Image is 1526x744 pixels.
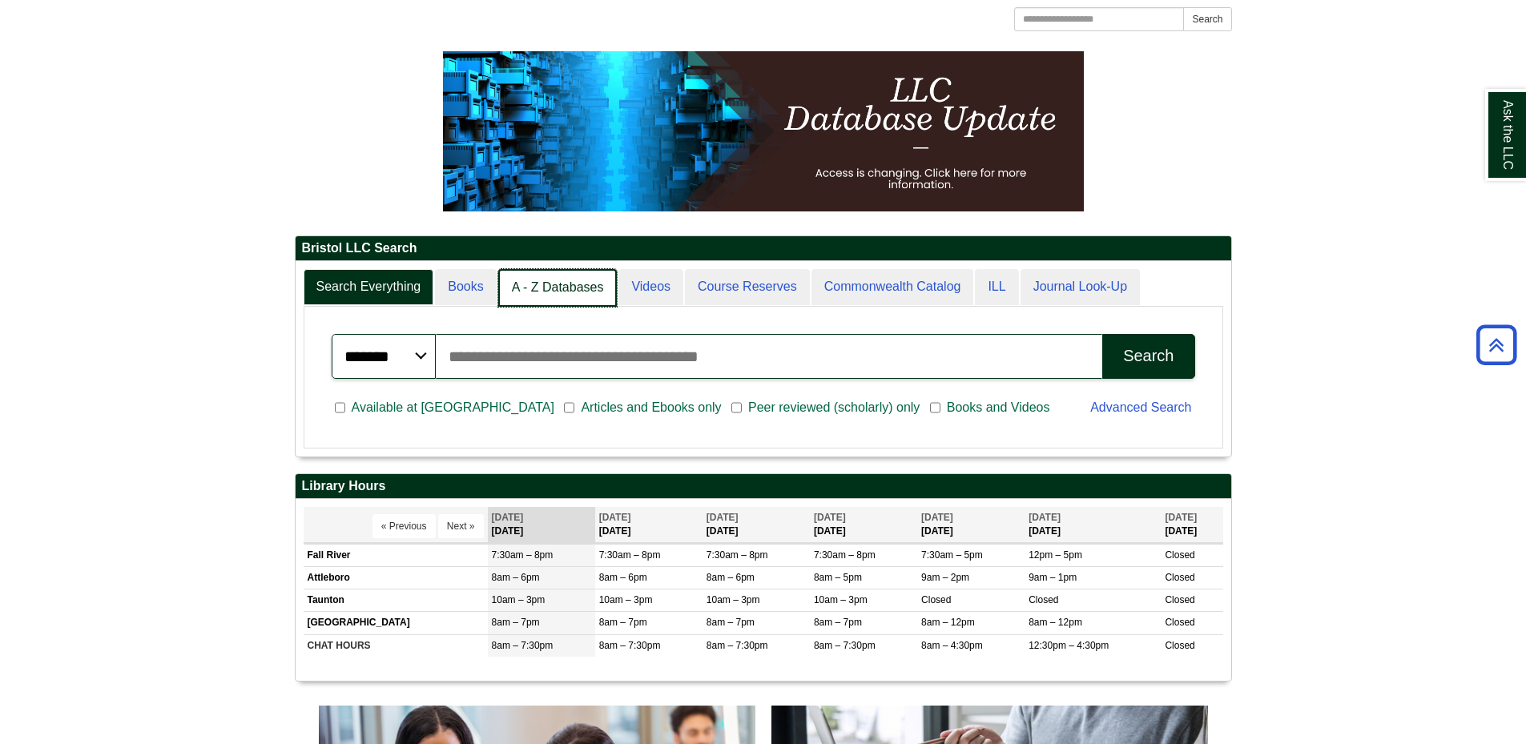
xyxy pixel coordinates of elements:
span: 12:30pm – 4:30pm [1029,640,1109,651]
a: Course Reserves [685,269,810,305]
span: Closed [921,594,951,605]
span: 9am – 1pm [1029,572,1077,583]
span: Closed [1165,640,1194,651]
th: [DATE] [1025,507,1161,543]
th: [DATE] [917,507,1025,543]
span: 10am – 3pm [599,594,653,605]
span: [DATE] [707,512,739,523]
th: [DATE] [810,507,917,543]
button: Search [1102,334,1194,379]
span: [DATE] [492,512,524,523]
span: 8am – 12pm [1029,617,1082,628]
span: Closed [1029,594,1058,605]
input: Articles and Ebooks only [564,400,574,415]
button: « Previous [372,514,436,538]
div: Search [1123,347,1174,365]
span: 8am – 7pm [814,617,862,628]
span: Peer reviewed (scholarly) only [742,398,926,417]
span: 8am – 7pm [492,617,540,628]
span: 7:30am – 8pm [599,549,661,561]
th: [DATE] [488,507,595,543]
a: Journal Look-Up [1021,269,1140,305]
span: 7:30am – 5pm [921,549,983,561]
span: [DATE] [1165,512,1197,523]
td: Fall River [304,544,488,566]
span: Books and Videos [940,398,1057,417]
th: [DATE] [595,507,703,543]
img: HTML tutorial [443,51,1084,211]
td: [GEOGRAPHIC_DATA] [304,612,488,634]
a: Search Everything [304,269,434,305]
span: Closed [1165,572,1194,583]
span: 8am – 7:30pm [599,640,661,651]
input: Peer reviewed (scholarly) only [731,400,742,415]
a: Books [435,269,496,305]
span: 8am – 7:30pm [707,640,768,651]
span: 12pm – 5pm [1029,549,1082,561]
span: 8am – 7pm [707,617,755,628]
span: 7:30am – 8pm [814,549,876,561]
span: 10am – 3pm [707,594,760,605]
a: Back to Top [1471,334,1522,356]
td: Taunton [304,589,488,612]
span: 10am – 3pm [492,594,546,605]
span: Closed [1165,594,1194,605]
th: [DATE] [703,507,810,543]
span: 9am – 2pm [921,572,969,583]
a: Advanced Search [1090,400,1191,414]
input: Available at [GEOGRAPHIC_DATA] [335,400,345,415]
button: Search [1183,7,1231,31]
span: 8am – 5pm [814,572,862,583]
span: [DATE] [599,512,631,523]
span: 8am – 6pm [599,572,647,583]
span: Closed [1165,549,1194,561]
h2: Library Hours [296,474,1231,499]
span: [DATE] [814,512,846,523]
a: A - Z Databases [498,269,618,307]
input: Books and Videos [930,400,940,415]
span: [DATE] [1029,512,1061,523]
h2: Bristol LLC Search [296,236,1231,261]
td: CHAT HOURS [304,634,488,657]
a: ILL [975,269,1018,305]
th: [DATE] [1161,507,1222,543]
span: 8am – 12pm [921,617,975,628]
span: 8am – 7:30pm [814,640,876,651]
span: Articles and Ebooks only [574,398,727,417]
span: 8am – 6pm [707,572,755,583]
span: [DATE] [921,512,953,523]
span: Closed [1165,617,1194,628]
span: 8am – 7pm [599,617,647,628]
a: Videos [618,269,683,305]
td: Attleboro [304,567,488,589]
span: 8am – 6pm [492,572,540,583]
a: Commonwealth Catalog [811,269,974,305]
span: 8am – 4:30pm [921,640,983,651]
span: 10am – 3pm [814,594,868,605]
span: 7:30am – 8pm [492,549,554,561]
span: Available at [GEOGRAPHIC_DATA] [345,398,561,417]
span: 7:30am – 8pm [707,549,768,561]
span: 8am – 7:30pm [492,640,554,651]
button: Next » [438,514,484,538]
